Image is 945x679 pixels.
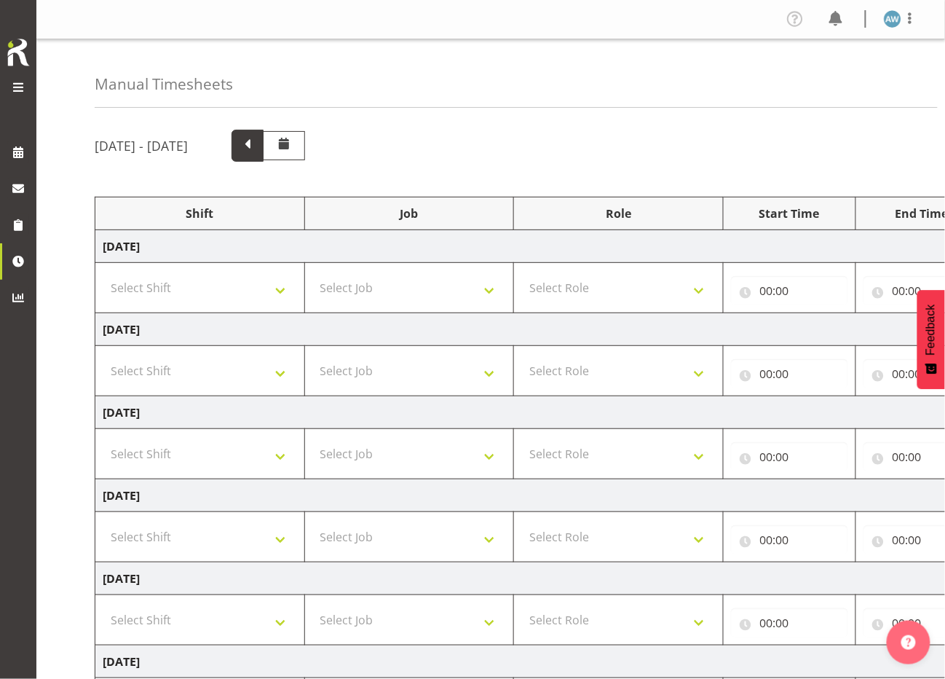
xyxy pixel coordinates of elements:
div: Shift [103,205,297,222]
input: Click to select... [731,608,848,637]
span: Feedback [925,305,938,356]
img: angela-ward1839.jpg [884,10,901,28]
h4: Manual Timesheets [95,76,233,93]
input: Click to select... [731,276,848,305]
input: Click to select... [731,442,848,471]
div: Job [312,205,507,222]
input: Click to select... [731,525,848,554]
img: help-xxl-2.png [901,635,916,650]
h5: [DATE] - [DATE] [95,138,188,154]
div: Start Time [731,205,848,222]
img: Rosterit icon logo [4,36,33,68]
input: Click to select... [731,359,848,388]
button: Feedback - Show survey [917,290,945,389]
div: Role [521,205,716,222]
